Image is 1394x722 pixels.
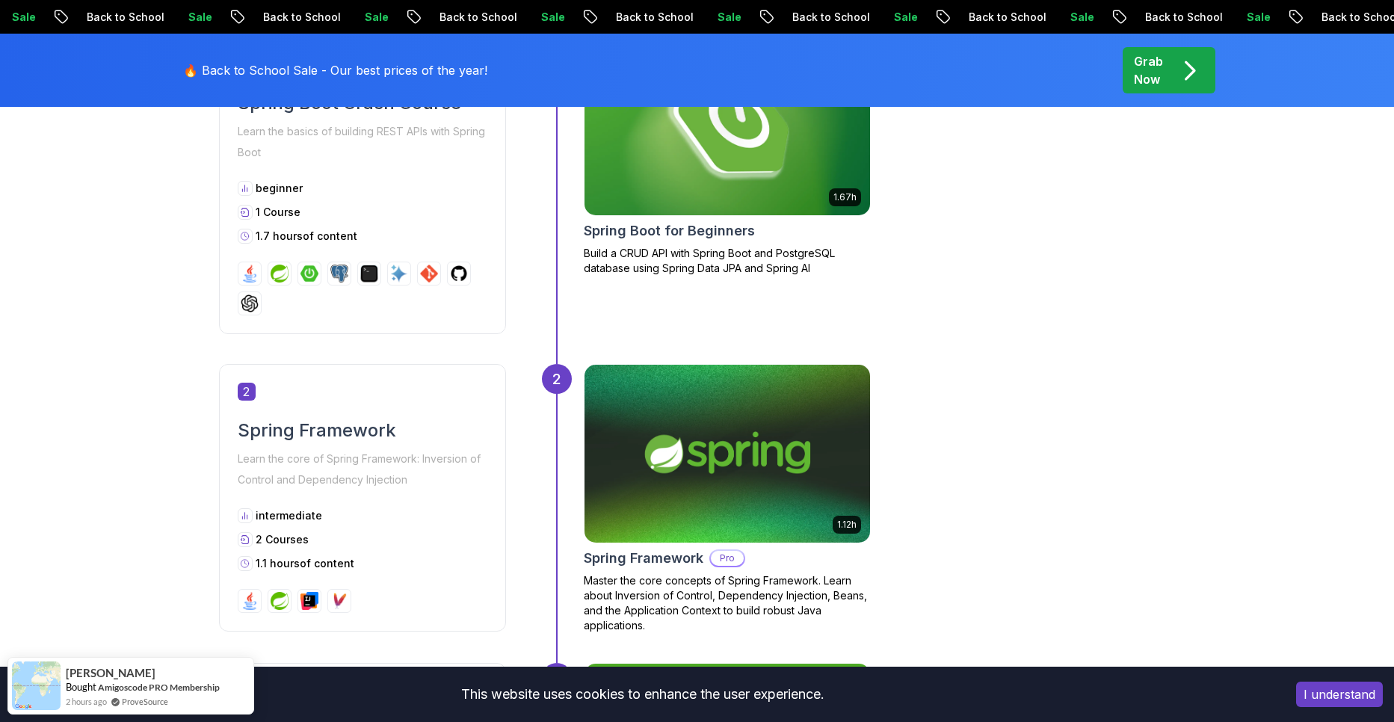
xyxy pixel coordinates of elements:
[577,33,877,220] img: Spring Boot for Beginners card
[704,10,752,25] p: Sale
[73,10,175,25] p: Back to School
[330,592,348,610] img: maven logo
[880,10,928,25] p: Sale
[330,265,348,283] img: postgres logo
[66,681,96,693] span: Bought
[175,10,223,25] p: Sale
[256,206,300,218] span: 1 Course
[241,592,259,610] img: java logo
[300,592,318,610] img: intellij logo
[584,246,871,276] p: Build a CRUD API with Spring Boot and PostgreSQL database using Spring Data JPA and Spring AI
[183,61,487,79] p: 🔥 Back to School Sale - Our best prices of the year!
[238,383,256,401] span: 2
[584,37,871,276] a: Spring Boot for Beginners card1.67hNEWSpring Boot for BeginnersBuild a CRUD API with Spring Boot ...
[241,294,259,312] img: chatgpt logo
[1132,10,1233,25] p: Back to School
[584,220,755,241] h2: Spring Boot for Beginners
[584,573,871,633] p: Master the core concepts of Spring Framework. Learn about Inversion of Control, Dependency Inject...
[711,551,744,566] p: Pro
[238,121,487,163] p: Learn the basics of building REST APIs with Spring Boot
[66,695,107,708] span: 2 hours ago
[238,419,487,442] h2: Spring Framework
[11,678,1274,711] div: This website uses cookies to enhance the user experience.
[1134,52,1163,88] p: Grab Now
[241,265,259,283] img: java logo
[256,533,309,546] span: 2 Courses
[450,265,468,283] img: github logo
[250,10,351,25] p: Back to School
[256,556,354,571] p: 1.1 hours of content
[542,663,572,693] div: 3
[256,229,357,244] p: 1.7 hours of content
[256,508,322,523] p: intermediate
[122,695,168,708] a: ProveSource
[779,10,880,25] p: Back to School
[1057,10,1105,25] p: Sale
[238,448,487,490] p: Learn the core of Spring Framework: Inversion of Control and Dependency Injection
[542,364,572,394] div: 2
[66,667,155,679] span: [PERSON_NAME]
[12,661,61,710] img: provesource social proof notification image
[602,10,704,25] p: Back to School
[271,265,289,283] img: spring logo
[955,10,1057,25] p: Back to School
[1296,682,1383,707] button: Accept cookies
[360,265,378,283] img: terminal logo
[420,265,438,283] img: git logo
[837,519,857,531] p: 1.12h
[300,265,318,283] img: spring-boot logo
[426,10,528,25] p: Back to School
[351,10,399,25] p: Sale
[584,548,703,569] h2: Spring Framework
[271,592,289,610] img: spring logo
[98,682,220,693] a: Amigoscode PRO Membership
[585,365,870,543] img: Spring Framework card
[528,10,576,25] p: Sale
[1233,10,1281,25] p: Sale
[390,265,408,283] img: ai logo
[833,191,857,203] p: 1.67h
[256,181,303,196] p: beginner
[584,364,871,633] a: Spring Framework card1.12hSpring FrameworkProMaster the core concepts of Spring Framework. Learn ...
